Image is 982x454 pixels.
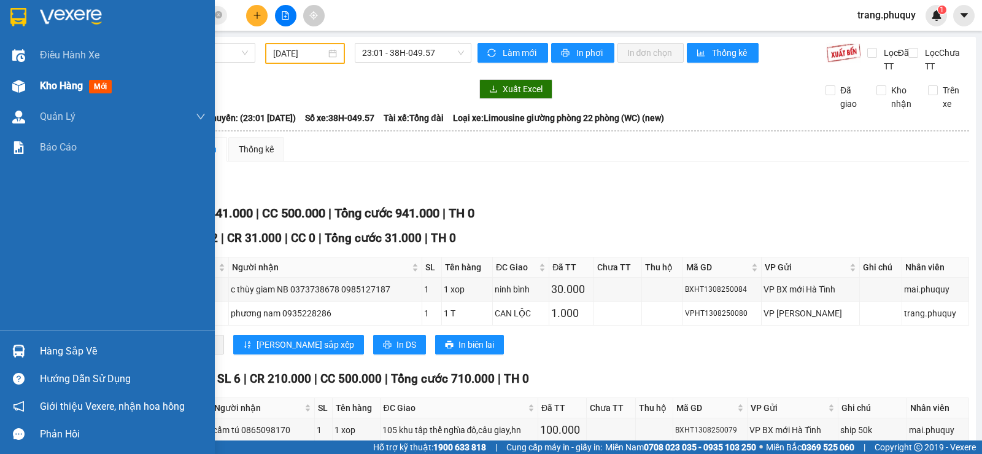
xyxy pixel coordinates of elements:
img: 9k= [826,43,861,63]
img: warehouse-icon [12,111,25,123]
span: ĐC Giao [384,401,526,415]
span: sync [487,49,498,58]
span: close-circle [215,11,222,18]
button: caret-down [953,5,975,26]
th: Nhân viên [902,257,969,278]
span: Lọc Chưa TT [920,46,970,73]
span: Thống kê [712,46,749,60]
span: notification [13,401,25,412]
span: In biên lai [458,338,494,351]
button: sort-ascending[PERSON_NAME] sắp xếp [233,335,364,354]
button: printerIn DS [373,335,426,354]
span: Tài xế: Tổng đài [384,111,444,125]
span: close-circle [215,10,222,22]
span: Mã GD [676,401,734,415]
button: printerIn phơi [551,43,614,63]
span: Lọc Đã TT [879,46,911,73]
button: bar-chartThống kê [687,43,759,63]
span: printer [561,49,571,58]
div: ship 50k [840,423,904,437]
span: | [319,231,322,245]
span: CC 500.000 [320,372,382,386]
strong: 0708 023 035 - 0935 103 250 [644,442,756,452]
span: | [443,206,446,221]
div: c thùy giam NB 0373738678 0985127187 [231,283,420,296]
span: Xuất Excel [503,82,543,96]
strong: 1900 633 818 [433,442,486,452]
span: | [328,206,331,221]
img: icon-new-feature [931,10,942,21]
button: downloadXuất Excel [479,79,552,99]
span: plus [253,11,261,20]
span: trang.phuquy [848,7,926,23]
span: Kho hàng [40,80,83,92]
span: 23:01 - 38H-049.57 [362,44,463,62]
div: 1 [317,423,331,437]
td: BXHT1308250079 [673,418,747,442]
div: ninh bình [495,283,547,296]
span: | [256,206,259,221]
img: logo-vxr [10,8,26,26]
span: CC 500.000 [262,206,325,221]
div: cẩm tú 0865098170 [213,423,312,437]
span: sort-ascending [243,340,252,350]
span: | [495,440,497,454]
sup: 1 [938,6,946,14]
span: SL 6 [217,372,241,386]
button: aim [303,5,325,26]
span: Tổng cước 710.000 [391,372,495,386]
span: Đã giao [835,84,867,111]
span: TH 0 [504,372,529,386]
th: Tên hàng [333,398,380,418]
div: 1 xop [444,283,490,296]
span: | [244,372,247,386]
span: [PERSON_NAME] sắp xếp [257,338,354,351]
div: Phản hồi [40,425,206,444]
span: Chuyến: (23:01 [DATE]) [206,111,296,125]
span: Người nhận [214,401,301,415]
span: CC 0 [291,231,315,245]
span: copyright [914,443,922,452]
td: VP BX mới Hà Tĩnh [762,278,859,302]
td: VP BX mới Hà Tĩnh [748,418,839,442]
div: phương nam 0935228286 [231,307,420,320]
span: mới [89,80,112,93]
span: | [221,231,224,245]
img: warehouse-icon [12,49,25,62]
div: BXHT1308250084 [685,284,760,295]
div: trang.phuquy [904,307,967,320]
th: Nhân viên [907,398,969,418]
span: file-add [281,11,290,20]
th: Tên hàng [442,257,493,278]
div: 1.000 [551,305,592,322]
span: Điều hành xe [40,47,99,63]
td: BXHT1308250084 [683,278,762,302]
td: VPHT1308250080 [683,302,762,326]
button: plus [246,5,268,26]
span: | [285,231,288,245]
div: 100.000 [540,421,584,439]
span: caret-down [959,10,970,21]
button: syncLàm mới [477,43,548,63]
span: TH 0 [431,231,456,245]
div: BXHT1308250079 [675,425,744,436]
span: down [196,112,206,122]
span: | [864,440,865,454]
th: Chưa TT [587,398,635,418]
input: 13/08/2025 [273,47,327,60]
span: Trên xe [938,84,970,111]
span: Hỗ trợ kỹ thuật: [373,440,486,454]
span: VP Gửi [765,260,846,274]
div: 30.000 [551,281,592,298]
th: SL [422,257,442,278]
span: Người nhận [232,260,409,274]
span: Làm mới [503,46,538,60]
span: aim [309,11,318,20]
th: Đã TT [549,257,594,278]
div: 105 khu tâp thể nghỉa đô,câu giay,hn [382,423,536,437]
span: Tổng cước 31.000 [325,231,422,245]
div: VPHT1308250080 [685,308,760,319]
span: printer [445,340,454,350]
span: ⚪️ [759,445,763,450]
span: CR 31.000 [227,231,282,245]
